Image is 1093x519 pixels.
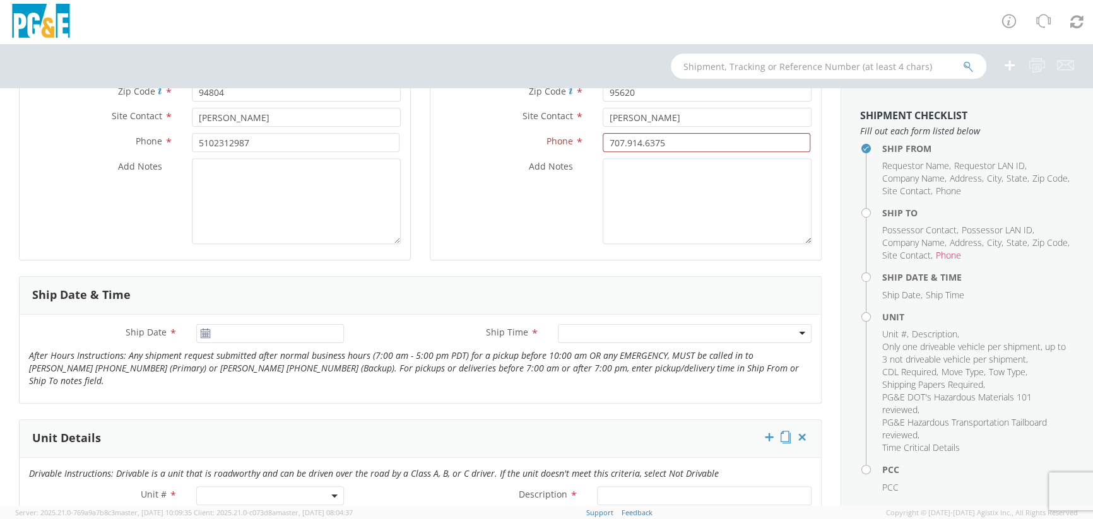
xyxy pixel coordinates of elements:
span: Zip Code [118,85,155,97]
li: , [882,416,1071,441]
li: , [912,328,959,341]
span: Add Notes [118,160,162,172]
h4: Ship Date & Time [882,272,1074,282]
h4: Unit [882,312,1074,322]
span: Address [950,236,982,248]
span: Company Name [882,236,945,248]
li: , [987,172,1003,185]
li: , [882,328,909,341]
span: Zip Code [1032,236,1068,248]
h4: Ship To [882,208,1074,218]
span: Unit # [882,328,907,340]
span: Site Contact [523,110,573,122]
i: After Hours Instructions: Any shipment request submitted after normal business hours (7:00 am - 5... [29,349,799,387]
span: City [987,236,1001,248]
span: PG&E Hazardous Transportation Tailboard reviewed [882,416,1047,441]
span: Phone [936,249,961,261]
span: Requestor Name [882,160,949,172]
input: Shipment, Tracking or Reference Number (at least 4 chars) [671,54,986,79]
span: Time Critical Details [882,441,960,453]
span: Ship Time [926,289,964,301]
span: Requestor LAN ID [954,160,1025,172]
li: , [989,366,1027,378]
span: Shipping Papers Required [882,378,983,390]
span: Add Notes [529,160,573,172]
li: , [1032,172,1070,185]
span: Possessor LAN ID [962,224,1032,236]
span: Site Contact [112,110,162,122]
span: Ship Date [882,289,921,301]
span: Phone [936,185,961,197]
span: Server: 2025.21.0-769a9a7b8c3 [15,508,192,517]
span: Unit # [141,488,167,500]
span: master, [DATE] 10:09:35 [115,508,192,517]
h4: Ship From [882,144,1074,153]
span: Description [912,328,957,340]
span: Site Contact [882,185,931,197]
li: , [882,341,1071,366]
span: Phone [546,135,573,147]
span: State [1007,236,1027,248]
li: , [1007,172,1029,185]
i: Drivable Instructions: Drivable is a unit that is roadworthy and can be driven over the road by a... [29,467,719,479]
span: CDL Required [882,366,936,378]
span: Tow Type [989,366,1025,378]
h4: PCC [882,465,1074,474]
span: Possessor Contact [882,224,957,236]
li: , [954,160,1027,172]
li: , [882,224,959,236]
li: , [950,172,984,185]
li: , [882,366,938,378]
span: Client: 2025.21.0-c073d8a [194,508,353,517]
span: Ship Date [126,326,167,338]
strong: Shipment Checklist [860,108,967,122]
span: Address [950,172,982,184]
li: , [942,366,986,378]
li: , [950,236,984,249]
a: Feedback [622,508,653,517]
span: Move Type [942,366,984,378]
span: Zip Code [1032,172,1068,184]
li: , [882,378,985,391]
li: , [1032,236,1070,249]
span: PCC [882,481,899,493]
h3: Ship Date & Time [32,289,131,301]
span: master, [DATE] 08:04:37 [276,508,353,517]
li: , [1007,236,1029,249]
h3: Unit Details [32,432,101,445]
span: Fill out each form listed below [860,125,1074,137]
li: , [882,249,933,262]
span: Site Contact [882,249,931,261]
span: Only one driveable vehicle per shipment, up to 3 not driveable vehicle per shipment [882,341,1066,365]
a: Support [586,508,613,517]
span: City [987,172,1001,184]
li: , [882,185,933,197]
span: Copyright © [DATE]-[DATE] Agistix Inc., All Rights Reserved [886,508,1078,518]
li: , [882,391,1071,416]
img: pge-logo-06675f144f4cfa6a6814.png [9,4,73,41]
span: Description [519,488,567,500]
span: Zip Code [529,85,566,97]
span: Phone [136,135,162,147]
span: Company Name [882,172,945,184]
span: PG&E DOT's Hazardous Materials 101 reviewed [882,391,1032,416]
span: State [1007,172,1027,184]
li: , [987,236,1003,249]
li: , [882,289,923,301]
li: , [882,160,951,172]
li: , [882,172,947,185]
li: , [882,236,947,249]
span: Ship Time [486,326,528,338]
li: , [962,224,1034,236]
